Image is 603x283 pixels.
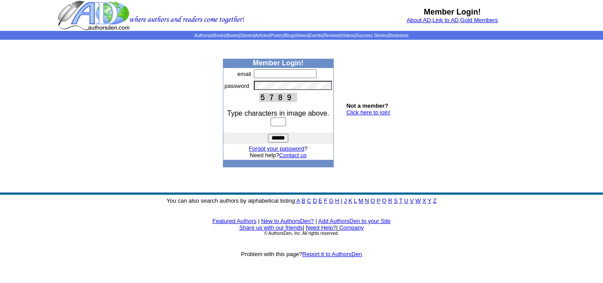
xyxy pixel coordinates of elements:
[271,33,283,38] a: Poetry
[371,197,375,204] a: O
[377,197,380,204] a: P
[335,197,339,204] a: H
[410,197,414,204] a: V
[241,251,362,257] font: Problem with this page?
[166,197,437,204] font: You can also search authors by alphabetical listing:
[259,93,297,102] img: This Is CAPTCHA Image
[240,33,254,38] a: Stories
[307,197,311,204] a: C
[388,197,392,204] a: R
[341,33,354,38] a: Videos
[212,218,256,224] a: Featured Authors
[336,224,364,231] font: |
[424,8,481,16] b: Member Login!
[407,17,431,23] a: About AD
[344,197,347,204] a: J
[460,17,498,23] a: Gold Members
[227,109,329,117] font: Type characters in image above.
[341,197,343,204] a: I
[399,197,403,204] a: T
[315,218,317,224] font: |
[433,17,459,23] a: Link to AD
[303,224,304,231] font: |
[356,33,388,38] a: Success Stories
[422,197,426,204] a: X
[225,83,249,89] font: password
[358,197,363,204] a: M
[318,197,322,204] a: E
[404,197,408,204] a: U
[407,17,498,23] font: , ,
[279,152,306,158] a: Contact us
[194,33,209,38] a: Authors
[309,33,323,38] a: Events
[347,109,391,116] a: Click here to join!
[318,218,391,224] a: Add AuthorsDen to your Site
[301,197,305,204] a: B
[365,197,369,204] a: N
[226,33,239,38] a: Books
[415,197,421,204] a: W
[250,152,307,158] font: Need help?
[258,218,260,224] font: |
[324,197,328,204] a: F
[306,224,336,231] a: Need Help?
[302,251,362,257] a: Report it to AuthorsDen
[284,33,295,38] a: Blogs
[264,231,339,236] font: © AuthorsDen, Inc. All rights reserved.
[382,197,386,204] a: Q
[394,197,398,204] a: S
[261,218,314,224] a: New to AuthorsDen?
[433,197,437,204] a: Z
[297,33,308,38] a: News
[324,33,340,38] a: Reviews
[237,71,251,77] font: email
[239,224,303,231] a: Share us with our friends
[354,197,357,204] a: L
[339,224,364,231] a: Company
[347,102,388,109] b: Not a member?
[249,145,305,152] a: Forgot your password
[249,145,308,152] font: ?
[297,197,300,204] a: A
[194,33,408,38] span: | | | | | | | | | | | |
[329,197,333,204] a: G
[211,33,225,38] a: eBooks
[255,33,270,38] a: Articles
[313,197,317,204] a: D
[389,33,409,38] a: Bookstore
[428,197,431,204] a: Y
[348,197,352,204] a: K
[253,59,304,67] b: Member Login!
